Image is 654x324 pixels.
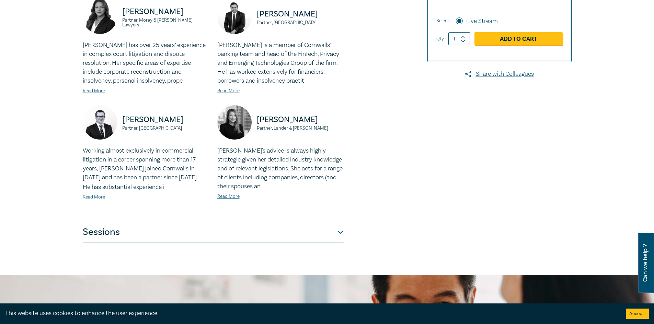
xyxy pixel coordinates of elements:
[83,194,105,200] a: Read More
[217,41,344,85] p: [PERSON_NAME] is a member of Cornwalls’ banking team and head of the FinTech, Privacy and Emergin...
[427,70,572,79] a: Share with Colleagues
[83,146,209,182] p: Working almost exclusively in commercial litigation in a career spanning more than 17 years, [PER...
[122,126,209,131] small: Partner, [GEOGRAPHIC_DATA]
[436,17,450,25] span: Select:
[257,114,344,125] p: [PERSON_NAME]
[257,9,344,20] p: [PERSON_NAME]
[642,237,649,289] span: Can we help ?
[466,17,498,26] label: Live Stream
[83,41,209,85] p: [PERSON_NAME] has over 25 years’ experience in complex court litigation and dispute resolution. H...
[122,114,209,125] p: [PERSON_NAME]
[83,88,105,94] a: Read More
[436,35,444,43] label: Qty
[122,6,209,17] p: [PERSON_NAME]
[257,20,344,25] small: Partner, [GEOGRAPHIC_DATA]
[217,88,240,94] a: Read More
[474,32,563,45] a: Add to Cart
[122,18,209,27] small: Partner, Moray & [PERSON_NAME] Lawyers
[217,105,252,140] img: https://s3.ap-southeast-2.amazonaws.com/leo-cussen-store-production-content/Contacts/Lily%20Nguye...
[217,146,344,191] p: [PERSON_NAME]'s advice is always highly strategic given her detailed industry knowledge and of re...
[83,105,117,140] img: https://s3.ap-southeast-2.amazonaws.com/leo-cussen-store-production-content/Contacts/Jarrod%20Mun...
[217,193,240,200] a: Read More
[83,183,209,192] p: He has substantial experience i
[5,309,616,318] div: This website uses cookies to enhance the user experience.
[448,32,470,45] input: 1
[626,309,649,319] button: Accept cookies
[257,126,344,131] small: Partner, Lander & [PERSON_NAME]
[83,222,344,242] button: Sessions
